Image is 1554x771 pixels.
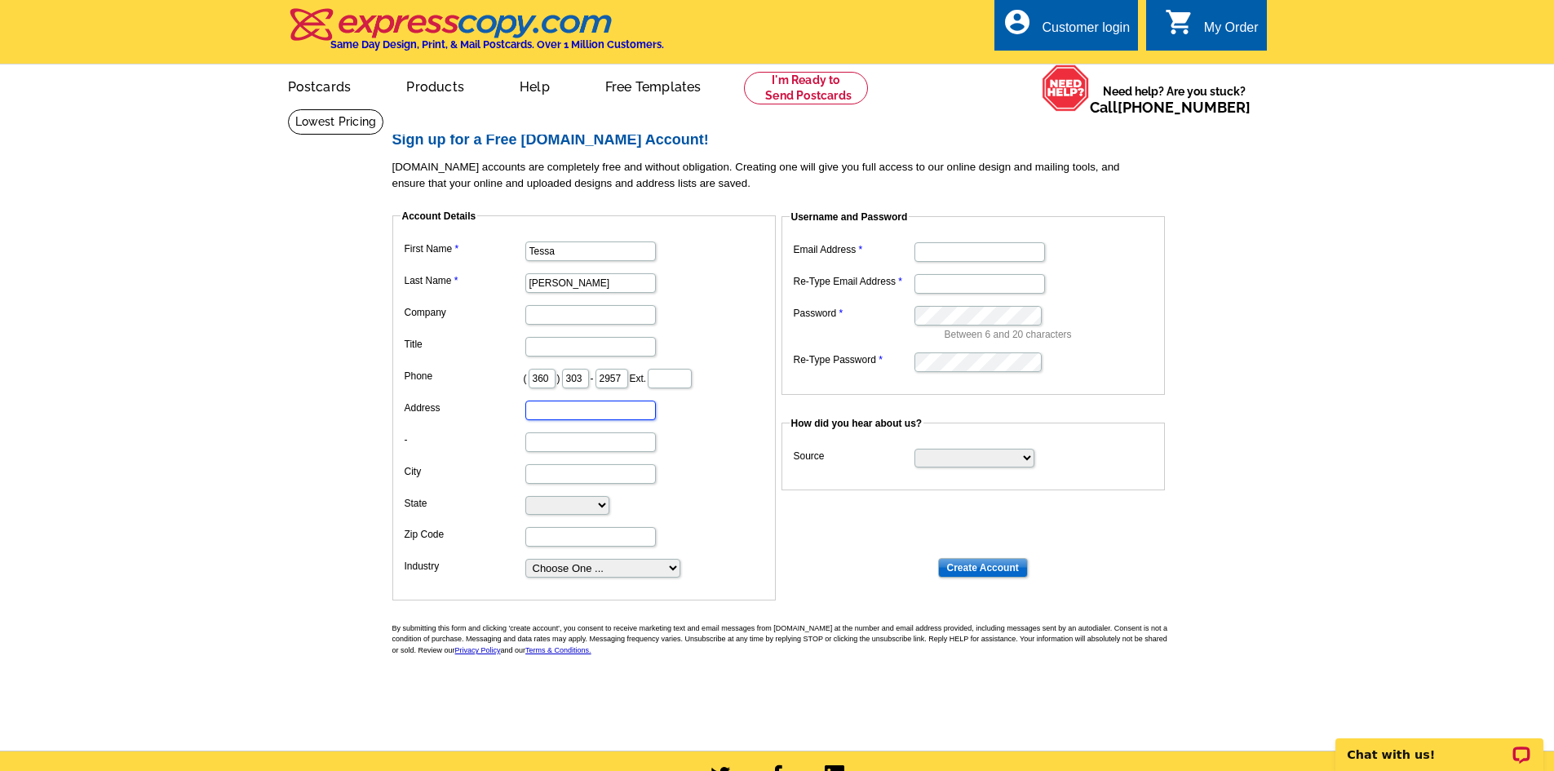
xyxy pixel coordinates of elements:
[392,159,1175,192] p: [DOMAIN_NAME] accounts are completely free and without obligation. Creating one will give you ful...
[938,558,1028,578] input: Create Account
[288,20,664,51] a: Same Day Design, Print, & Mail Postcards. Over 1 Million Customers.
[1325,720,1554,771] iframe: LiveChat chat widget
[1090,83,1259,116] span: Need help? Are you stuck?
[401,365,768,390] dd: ( ) - Ext.
[405,369,524,383] label: Phone
[1165,7,1194,37] i: shopping_cart
[1165,18,1259,38] a: shopping_cart My Order
[790,416,924,431] legend: How did you hear about us?
[405,432,524,447] label: -
[392,623,1175,657] p: By submitting this form and clicking 'create account', you consent to receive marketing text and ...
[794,352,913,367] label: Re-Type Password
[1042,64,1090,112] img: help
[392,131,1175,149] h2: Sign up for a Free [DOMAIN_NAME] Account!
[794,242,913,257] label: Email Address
[945,327,1157,342] p: Between 6 and 20 characters
[794,449,913,463] label: Source
[405,273,524,288] label: Last Name
[794,306,913,321] label: Password
[1090,99,1251,116] span: Call
[790,210,910,224] legend: Username and Password
[405,337,524,352] label: Title
[1118,99,1251,116] a: [PHONE_NUMBER]
[1204,20,1259,43] div: My Order
[405,305,524,320] label: Company
[405,559,524,574] label: Industry
[525,646,591,654] a: Terms & Conditions.
[1003,18,1130,38] a: account_circle Customer login
[1003,7,1032,37] i: account_circle
[405,401,524,415] label: Address
[330,38,664,51] h4: Same Day Design, Print, & Mail Postcards. Over 1 Million Customers.
[401,209,478,224] legend: Account Details
[1042,20,1130,43] div: Customer login
[405,496,524,511] label: State
[405,464,524,479] label: City
[262,66,378,104] a: Postcards
[405,241,524,256] label: First Name
[405,527,524,542] label: Zip Code
[494,66,576,104] a: Help
[579,66,728,104] a: Free Templates
[380,66,490,104] a: Products
[794,274,913,289] label: Re-Type Email Address
[455,646,501,654] a: Privacy Policy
